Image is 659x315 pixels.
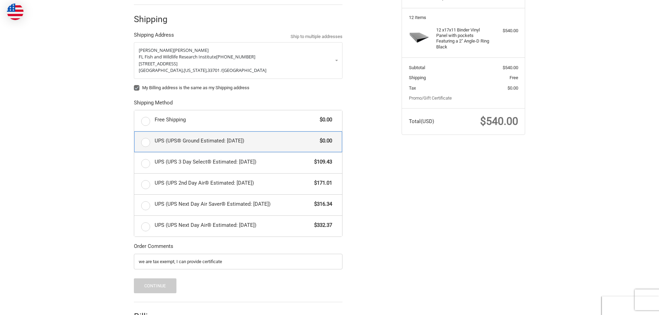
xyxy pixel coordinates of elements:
img: duty and tax information for United States [7,3,24,20]
span: [PERSON_NAME] [174,47,209,53]
span: $540.00 [480,115,518,127]
span: $0.00 [316,116,332,124]
span: FL Fish and Wildlife Research Institute [139,54,216,60]
span: $316.34 [311,200,332,208]
span: [US_STATE], [184,67,208,73]
legend: Shipping Address [134,31,174,42]
span: Free [510,75,518,80]
span: UPS (UPS Next Day Air® Estimated: [DATE]) [155,221,311,229]
a: Enter or select a different address [134,42,342,79]
span: UPS (UPS 3 Day Select® Estimated: [DATE]) [155,158,311,166]
span: $540.00 [503,65,518,70]
a: Ship to multiple addresses [291,33,342,40]
span: [PHONE_NUMBER] [216,54,255,60]
span: [GEOGRAPHIC_DATA], [139,67,184,73]
span: $332.37 [311,221,332,229]
button: Continue [134,278,176,293]
span: [GEOGRAPHIC_DATA] [222,67,266,73]
span: Free Shipping [155,116,317,124]
span: $171.01 [311,179,332,187]
span: $109.43 [311,158,332,166]
div: $540.00 [491,27,518,34]
span: 33701 / [208,67,222,73]
span: Tax [409,85,416,91]
legend: Order Comments [134,242,173,253]
span: Total (USD) [409,118,434,124]
a: Promo/Gift Certificate [409,95,452,101]
span: $0.00 [316,137,332,145]
legend: Shipping Method [134,99,173,110]
iframe: Google Customer Reviews [602,296,659,315]
span: [STREET_ADDRESS] [139,61,177,67]
span: $0.00 [507,85,518,91]
span: UPS (UPS Next Day Air Saver® Estimated: [DATE]) [155,200,311,208]
span: [PERSON_NAME] [139,47,174,53]
h3: 12 Items [409,15,518,20]
span: UPS (UPS 2nd Day Air® Estimated: [DATE]) [155,179,311,187]
h4: 12 x 17x11 Binder Vinyl Panel with pockets Featuring a 2" Angle-D Ring Black [436,27,489,50]
label: My Billing address is the same as my Shipping address [134,85,342,91]
span: Subtotal [409,65,425,70]
span: UPS (UPS® Ground Estimated: [DATE]) [155,137,317,145]
h2: Shipping [134,14,174,25]
span: Shipping [409,75,426,80]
